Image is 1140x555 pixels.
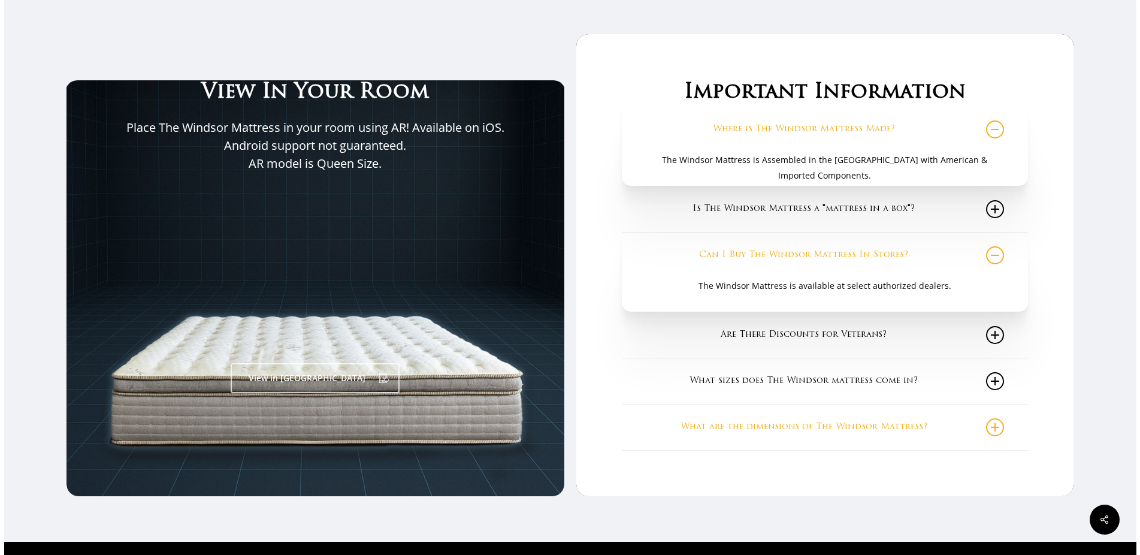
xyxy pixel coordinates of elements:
p: The Windsor Mattress is Assembled in the [GEOGRAPHIC_DATA] with American & Imported Components. [646,152,1004,183]
a: Are There Discounts for Veterans? [646,312,1004,358]
span: View in [GEOGRAPHIC_DATA] [249,372,365,384]
a: View in [GEOGRAPHIC_DATA] [231,363,400,393]
a: What sizes does The Windsor mattress come in? [646,358,1004,404]
a: Is The Windsor Mattress a "mattress in a box"? [646,186,1004,232]
p: The Windsor Mattress is available at select authorized dealers. [646,278,1004,294]
a: Where is The Windsor Mattress Made? [646,107,1004,152]
a: Can I Buy The Windsor Mattress In Stores? [646,233,1004,278]
h3: View In Your Room [112,80,518,107]
h3: Important Information [622,80,1028,107]
p: Place The Windsor Mattress in your room using AR! Available on iOS. Android support not guarantee... [112,119,518,173]
a: What are the dimensions of The Windsor Mattress? [646,405,1004,450]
